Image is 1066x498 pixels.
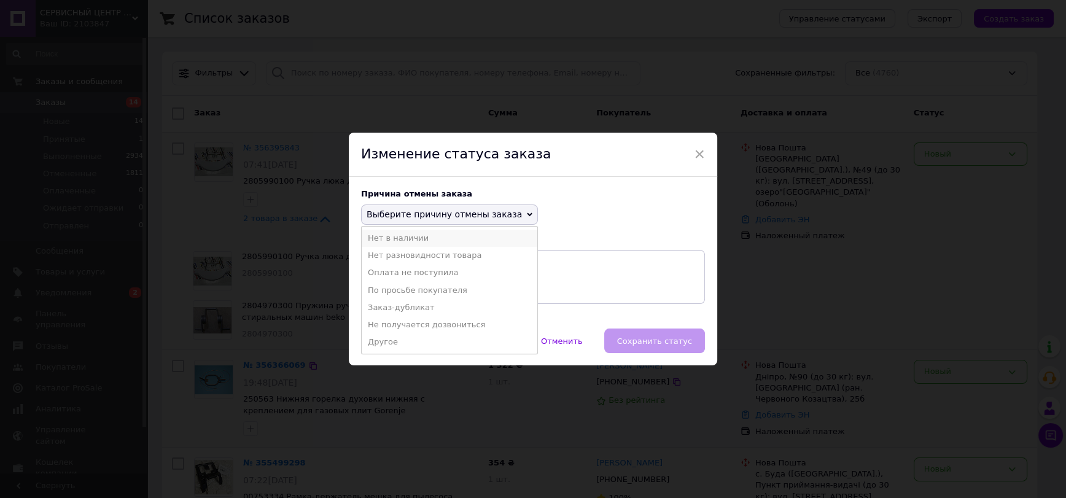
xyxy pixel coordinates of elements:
li: Не получается дозвониться [362,316,537,333]
li: Заказ-дубликат [362,299,537,316]
span: Отменить [541,337,583,346]
li: Нет разновидности товара [362,247,537,264]
div: Причина отмены заказа [361,189,705,198]
li: По просьбе покупателя [362,282,537,299]
li: Оплата не поступила [362,264,537,281]
span: Выберите причину отмены заказа [367,209,522,219]
span: × [694,144,705,165]
div: Изменение статуса заказа [349,133,717,177]
li: Нет в наличии [362,230,537,247]
li: Другое [362,333,537,351]
button: Отменить [528,329,596,353]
